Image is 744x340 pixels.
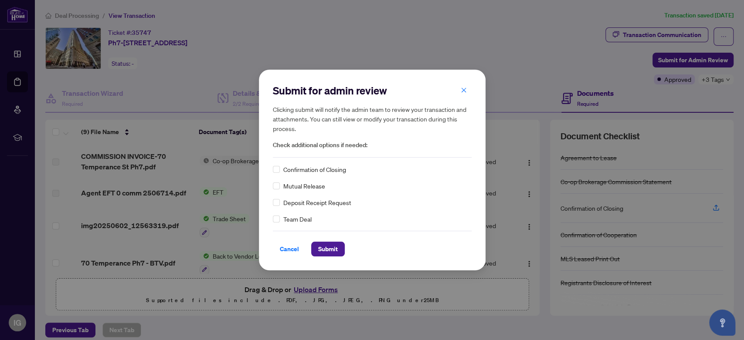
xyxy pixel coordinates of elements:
button: Submit [311,242,345,256]
h5: Clicking submit will notify the admin team to review your transaction and attachments. You can st... [273,104,472,133]
span: Team Deal [283,214,312,224]
span: Check additional options if needed: [273,140,472,150]
span: Confirmation of Closing [283,165,346,174]
h2: Submit for admin review [273,84,472,98]
span: Submit [318,242,338,256]
span: Deposit Receipt Request [283,198,351,207]
span: close [461,87,467,93]
span: Mutual Release [283,181,325,191]
button: Cancel [273,242,306,256]
button: Open asap [709,310,735,336]
span: Cancel [280,242,299,256]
